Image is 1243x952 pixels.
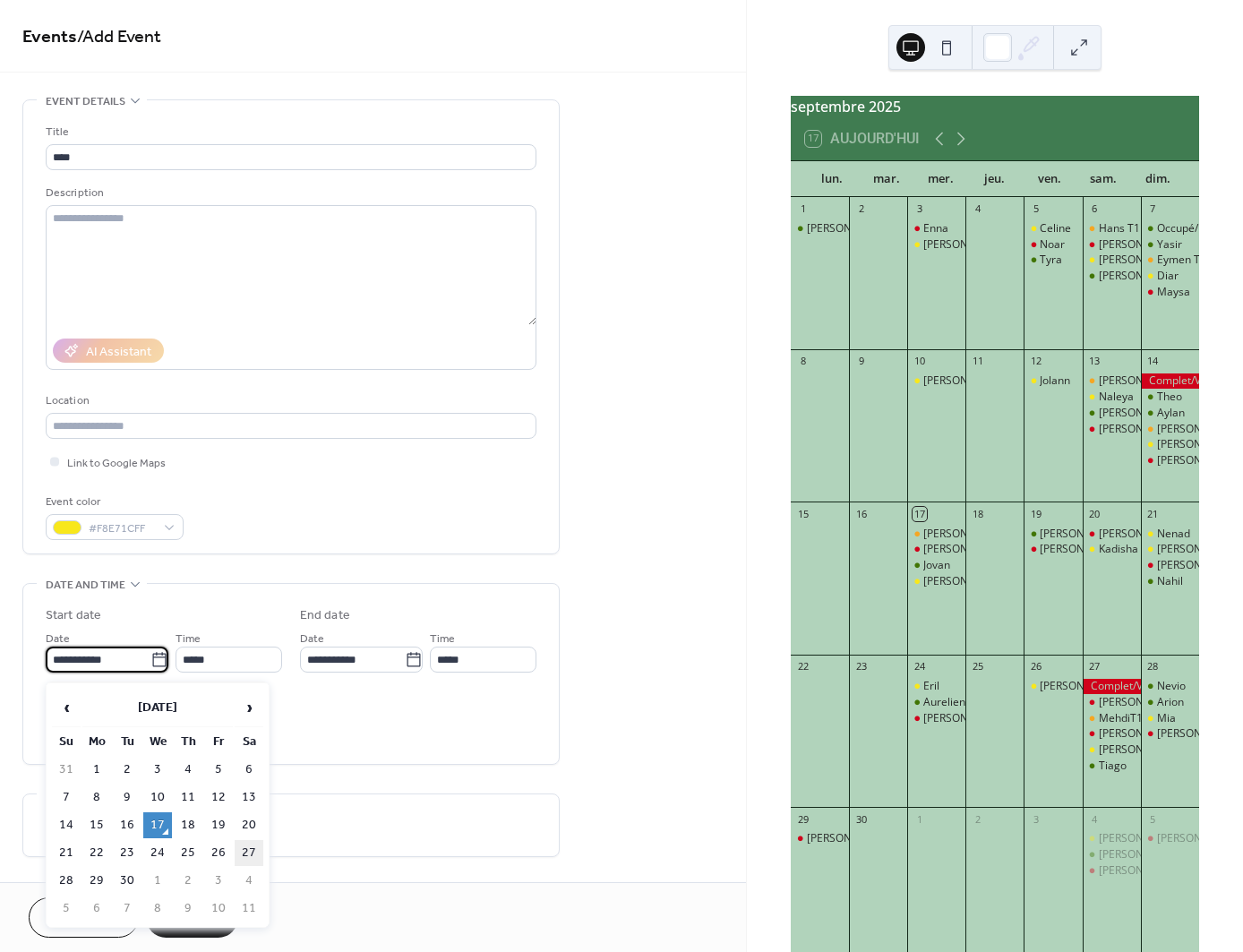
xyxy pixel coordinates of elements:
[174,729,202,755] th: Th
[82,757,111,783] td: 1
[67,454,166,473] span: Link to Google Maps
[53,690,80,725] span: ‹
[1029,355,1042,368] div: 12
[1099,253,1183,268] div: [PERSON_NAME]
[1157,437,1241,452] div: [PERSON_NAME]
[46,606,101,625] div: Start date
[923,695,965,710] div: Aurelien
[22,20,77,55] a: Events
[1040,542,1124,557] div: [PERSON_NAME]
[1099,759,1127,774] div: Tiago
[907,679,965,694] div: Eril
[300,606,350,625] div: End date
[52,812,81,838] td: 14
[143,757,172,783] td: 3
[235,785,263,810] td: 13
[1024,253,1082,268] div: Tyra
[854,202,868,216] div: 2
[1040,373,1070,389] div: Jolann
[1141,558,1199,573] div: Gioia
[52,757,81,783] td: 31
[923,574,1007,589] div: [PERSON_NAME]
[913,355,926,368] div: 10
[1141,390,1199,405] div: Theo
[1083,373,1141,389] div: Gabriel Giuseppe T1
[1157,726,1241,742] div: [PERSON_NAME]
[1083,527,1141,542] div: Jessica
[1099,695,1183,710] div: [PERSON_NAME]
[204,840,233,866] td: 26
[52,785,81,810] td: 7
[82,729,111,755] th: Mo
[796,202,810,216] div: 1
[1141,695,1199,710] div: Arion
[1083,742,1141,758] div: Salvatore
[1083,542,1141,557] div: Kadisha
[1141,253,1199,268] div: Eymen T1
[1083,422,1141,437] div: Stefania Maria
[143,896,172,922] td: 8
[52,840,81,866] td: 21
[913,507,926,520] div: 17
[1024,237,1082,253] div: Noar
[1157,542,1241,557] div: [PERSON_NAME]
[971,812,984,826] div: 2
[52,896,81,922] td: 5
[174,840,202,866] td: 25
[1088,660,1102,673] div: 27
[1099,542,1138,557] div: Kadisha
[1157,390,1182,405] div: Theo
[46,630,70,648] span: Date
[46,92,125,111] span: Event details
[1083,863,1141,879] div: Denis
[113,868,141,894] td: 30
[1083,759,1141,774] div: Tiago
[1083,237,1141,253] div: Celine Maria
[1157,574,1183,589] div: Nahil
[1029,202,1042,216] div: 5
[1083,253,1141,268] div: Enzo Bryan
[235,812,263,838] td: 20
[1083,269,1141,284] div: Saron Amanuel
[174,785,202,810] td: 11
[52,729,81,755] th: Su
[82,896,111,922] td: 6
[1141,679,1199,694] div: Nevio
[1083,390,1141,405] div: Naleya
[796,660,810,673] div: 22
[143,729,172,755] th: We
[1157,527,1190,542] div: Nenad
[971,202,984,216] div: 4
[1083,711,1141,726] div: MehdiT1
[1099,863,1183,879] div: [PERSON_NAME]
[143,840,172,866] td: 24
[1146,660,1160,673] div: 28
[204,896,233,922] td: 10
[1099,406,1183,421] div: [PERSON_NAME]
[923,711,1007,726] div: [PERSON_NAME]
[177,910,207,929] span: Save
[971,355,984,368] div: 11
[1141,542,1199,557] div: Delsa
[923,679,939,694] div: Eril
[907,711,965,726] div: Nathalie
[29,897,139,938] button: Cancel
[791,221,849,236] div: Laurin
[113,840,141,866] td: 23
[791,96,1199,117] div: septembre 2025
[236,690,262,725] span: ›
[859,161,913,197] div: mar.
[174,757,202,783] td: 4
[1024,542,1082,557] div: Gabrielle
[204,757,233,783] td: 5
[176,630,201,648] span: Time
[907,373,965,389] div: Massimo
[46,123,533,142] div: Title
[1040,221,1071,236] div: Celine
[1099,831,1183,846] div: [PERSON_NAME]
[907,237,965,253] div: Lucie
[204,812,233,838] td: 19
[1029,507,1042,520] div: 19
[796,507,810,520] div: 15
